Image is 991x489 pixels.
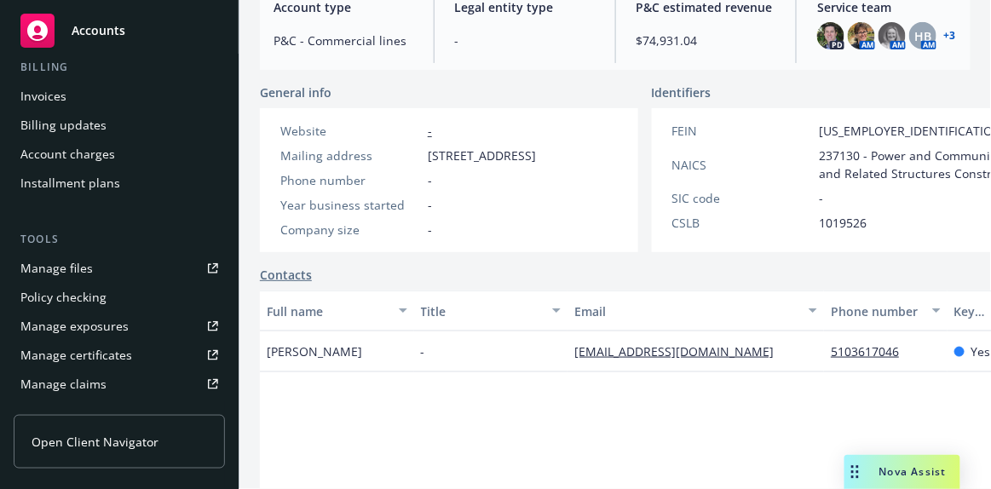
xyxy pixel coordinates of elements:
[20,255,93,282] div: Manage files
[672,214,813,232] div: CSLB
[879,22,906,49] img: photo
[428,171,432,189] span: -
[672,122,813,140] div: FEIN
[574,343,787,360] a: [EMAIL_ADDRESS][DOMAIN_NAME]
[652,83,712,101] span: Identifiers
[14,141,225,168] a: Account charges
[14,170,225,197] a: Installment plans
[14,83,225,110] a: Invoices
[14,7,225,55] a: Accounts
[943,31,955,41] a: +3
[20,170,120,197] div: Installment plans
[672,189,813,207] div: SIC code
[267,302,389,320] div: Full name
[14,231,225,248] div: Tools
[20,141,115,168] div: Account charges
[820,189,824,207] span: -
[414,291,568,331] button: Title
[20,313,129,340] div: Manage exposures
[267,342,362,360] span: [PERSON_NAME]
[831,343,913,360] a: 5103617046
[848,22,875,49] img: photo
[260,266,312,284] a: Contacts
[428,196,432,214] span: -
[428,147,536,164] span: [STREET_ADDRESS]
[14,112,225,139] a: Billing updates
[820,214,867,232] span: 1019526
[914,27,931,45] span: HB
[280,221,421,239] div: Company size
[20,371,107,398] div: Manage claims
[421,342,425,360] span: -
[421,302,543,320] div: Title
[280,122,421,140] div: Website
[844,455,960,489] button: Nova Assist
[20,284,107,311] div: Policy checking
[428,221,432,239] span: -
[568,291,824,331] button: Email
[831,302,921,320] div: Phone number
[817,22,844,49] img: photo
[14,59,225,76] div: Billing
[844,455,866,489] div: Drag to move
[20,83,66,110] div: Invoices
[14,284,225,311] a: Policy checking
[280,171,421,189] div: Phone number
[14,400,225,427] a: Manage BORs
[672,156,813,174] div: NAICS
[274,32,413,49] span: P&C - Commercial lines
[824,291,947,331] button: Phone number
[574,302,798,320] div: Email
[971,342,991,360] span: Yes
[280,196,421,214] div: Year business started
[455,32,595,49] span: -
[20,342,132,369] div: Manage certificates
[280,147,421,164] div: Mailing address
[14,371,225,398] a: Manage claims
[20,400,101,427] div: Manage BORs
[879,464,947,479] span: Nova Assist
[72,24,125,37] span: Accounts
[32,433,158,451] span: Open Client Navigator
[14,342,225,369] a: Manage certificates
[20,112,107,139] div: Billing updates
[14,313,225,340] a: Manage exposures
[260,291,414,331] button: Full name
[637,32,776,49] span: $74,931.04
[260,83,331,101] span: General info
[428,123,432,139] a: -
[14,255,225,282] a: Manage files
